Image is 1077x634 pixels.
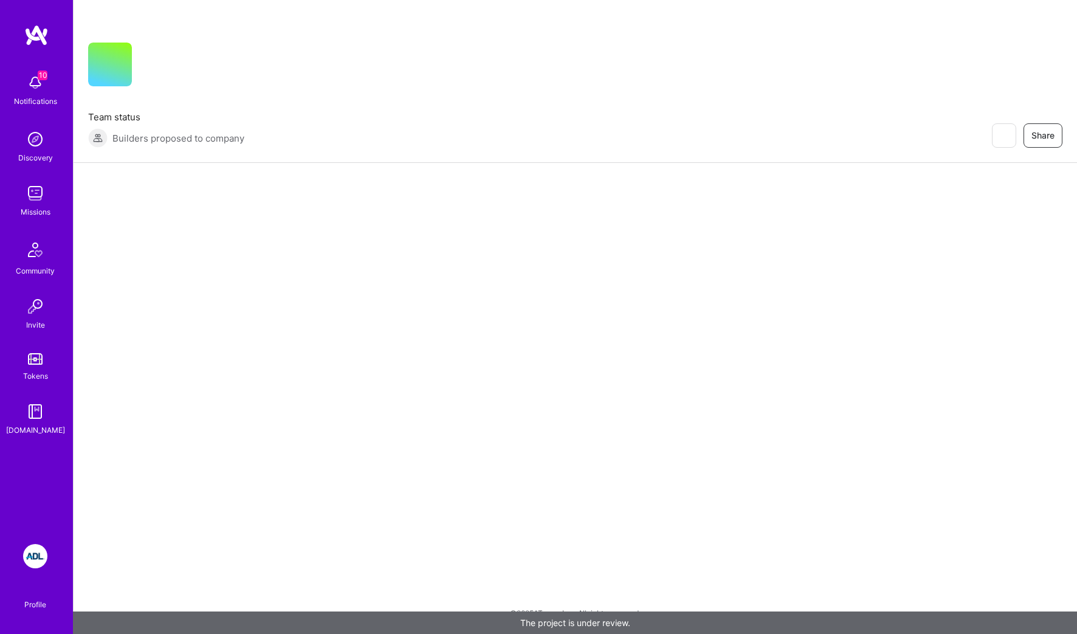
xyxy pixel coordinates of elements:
i: icon CompanyGray [146,62,156,72]
img: tokens [28,353,43,365]
span: Builders proposed to company [112,132,244,145]
img: Builders proposed to company [88,128,108,148]
img: teamwork [23,181,47,205]
i: icon EyeClosed [999,131,1008,140]
a: ADL: Technology Modernization Sprint 1 [20,544,50,568]
div: Invite [26,319,45,331]
img: discovery [23,127,47,151]
span: 10 [38,71,47,80]
img: ADL: Technology Modernization Sprint 1 [23,544,47,568]
img: Invite [23,294,47,319]
div: The project is under review. [73,612,1077,634]
div: Discovery [18,151,53,164]
img: guide book [23,399,47,424]
div: Missions [21,205,50,218]
div: Tokens [23,370,48,382]
div: Community [16,264,55,277]
span: Share [1031,129,1055,142]
div: Notifications [14,95,57,108]
img: logo [24,24,49,46]
div: Profile [24,598,46,610]
button: Share [1024,123,1062,148]
div: [DOMAIN_NAME] [6,424,65,436]
span: Team status [88,111,244,123]
a: Profile [20,585,50,610]
img: Community [21,235,50,264]
img: bell [23,71,47,95]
